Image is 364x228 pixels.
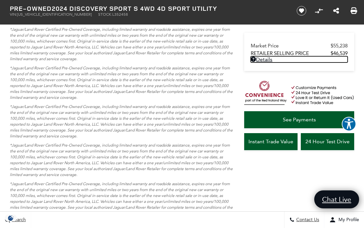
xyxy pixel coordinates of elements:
[10,4,52,13] strong: Pre-Owned
[351,7,357,15] a: Print this Pre-Owned 2024 Discovery Sport S 4WD 4D Sport Utility
[251,50,331,56] span: Retailer Selling Price
[248,138,293,145] span: Instant Trade Value
[283,116,316,123] span: See Payments
[331,50,348,56] span: $46,539
[10,104,233,139] p: *Jaguar/Land Rover Certified Pre-Owned Coverage, including limited warranty and roadside assistan...
[10,65,233,100] p: *Jaguar/Land Rover Certified Pre-Owned Coverage, including limited warranty and roadside assistan...
[314,190,359,208] a: Chat Live
[251,43,348,49] a: Market Price $55,238
[342,117,356,132] aside: Accessibility Help Desk
[251,50,348,56] a: Retailer Selling Price $46,539
[342,117,356,131] button: Explore your accessibility options
[314,6,324,16] button: Compare Vehicle
[331,43,348,49] span: $55,238
[10,26,233,62] p: *Jaguar/Land Rover Certified Pre-Owned Coverage, including limited warranty and roadside assistan...
[336,217,359,223] span: My Profile
[301,133,354,150] a: 24 Hour Test Drive
[319,195,355,204] span: Chat Live
[98,12,112,17] span: Stock:
[10,5,286,12] h1: 2024 Discovery Sport S 4WD 4D Sport Utility
[17,12,92,17] span: [US_VEHICLE_IDENTIFICATION_NUMBER]
[244,111,354,128] a: See Payments
[244,133,298,150] a: Instant Trade Value
[324,212,364,228] button: Open user profile menu
[305,138,350,145] span: 24 Hour Test Drive
[333,7,339,15] a: Share this Pre-Owned 2024 Discovery Sport S 4WD 4D Sport Utility
[3,215,18,221] div: Privacy Settings
[10,181,233,216] p: *Jaguar/Land Rover Certified Pre-Owned Coverage, including limited warranty and roadside assistan...
[295,217,319,223] span: Contact Us
[10,142,233,178] p: *Jaguar/Land Rover Certified Pre-Owned Coverage, including limited warranty and roadside assistan...
[10,12,17,17] span: VIN:
[251,43,331,49] span: Market Price
[294,6,309,16] button: Save vehicle
[112,12,128,17] span: L352458
[251,56,348,62] a: Details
